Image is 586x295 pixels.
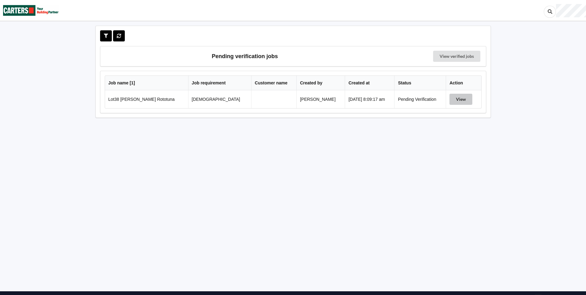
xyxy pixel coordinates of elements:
h3: Pending verification jobs [105,51,385,62]
img: Carters [3,0,59,20]
th: Created at [345,76,394,90]
td: Lot38 [PERSON_NAME] Rototuna [105,90,188,108]
th: Job name [ 1 ] [105,76,188,90]
th: Action [446,76,481,90]
button: View [449,94,472,105]
th: Job requirement [188,76,251,90]
td: [DEMOGRAPHIC_DATA] [188,90,251,108]
th: Created by [296,76,345,90]
th: Customer name [251,76,296,90]
a: View [449,97,474,102]
div: User Profile [556,4,586,17]
th: Status [394,76,446,90]
a: View verified jobs [433,51,480,62]
td: [DATE] 8:09:17 am [345,90,394,108]
td: [PERSON_NAME] [296,90,345,108]
td: Pending Verification [394,90,446,108]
